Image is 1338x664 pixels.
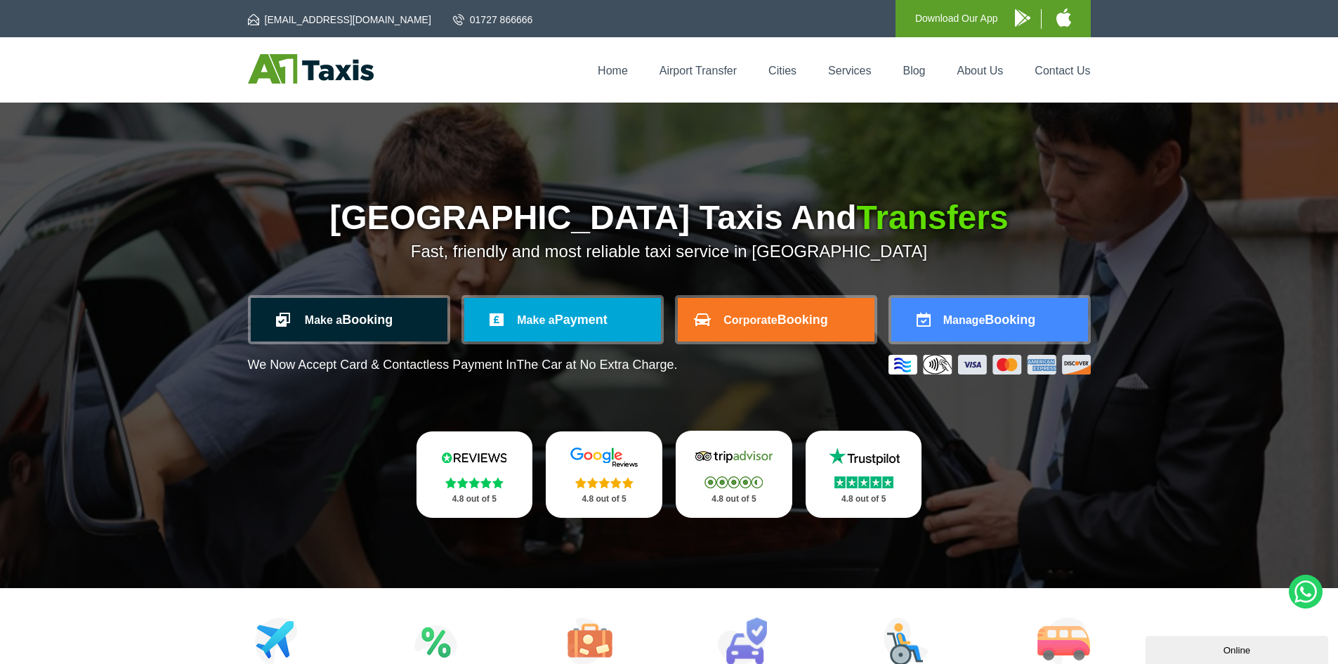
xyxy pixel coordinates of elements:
span: The Car at No Extra Charge. [516,358,677,372]
p: Download Our App [915,10,998,27]
a: Home [598,65,628,77]
p: 4.8 out of 5 [432,490,518,508]
a: [EMAIL_ADDRESS][DOMAIN_NAME] [248,13,431,27]
a: Tripadvisor Stars 4.8 out of 5 [676,431,792,518]
a: 01727 866666 [453,13,533,27]
a: Trustpilot Stars 4.8 out of 5 [806,431,922,518]
img: Google [562,447,646,468]
span: Manage [943,314,985,326]
a: Reviews.io Stars 4.8 out of 5 [417,431,533,518]
span: Corporate [723,314,777,326]
a: Services [828,65,871,77]
img: Stars [834,476,893,488]
a: Make aPayment [464,298,661,341]
img: Trustpilot [822,446,906,467]
img: A1 Taxis iPhone App [1056,8,1071,27]
a: Make aBooking [251,298,447,341]
a: CorporateBooking [678,298,874,341]
img: Stars [704,476,763,488]
a: Airport Transfer [660,65,737,77]
a: ManageBooking [891,298,1088,341]
span: Make a [305,314,342,326]
p: We Now Accept Card & Contactless Payment In [248,358,678,372]
img: Tripadvisor [692,446,776,467]
p: 4.8 out of 5 [821,490,907,508]
iframe: chat widget [1146,633,1331,664]
span: Transfers [857,199,1009,236]
p: 4.8 out of 5 [561,490,647,508]
img: Stars [445,477,504,488]
a: Google Stars 4.8 out of 5 [546,431,662,518]
img: A1 Taxis St Albans LTD [248,54,374,84]
a: Blog [903,65,925,77]
p: Fast, friendly and most reliable taxi service in [GEOGRAPHIC_DATA] [248,242,1091,261]
img: Reviews.io [432,447,516,468]
a: About Us [957,65,1004,77]
img: Credit And Debit Cards [888,355,1091,375]
img: A1 Taxis Android App [1015,9,1030,27]
a: Cities [768,65,796,77]
h1: [GEOGRAPHIC_DATA] Taxis And [248,201,1091,235]
p: 4.8 out of 5 [691,490,777,508]
a: Contact Us [1035,65,1090,77]
span: Make a [517,314,554,326]
img: Stars [575,477,634,488]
